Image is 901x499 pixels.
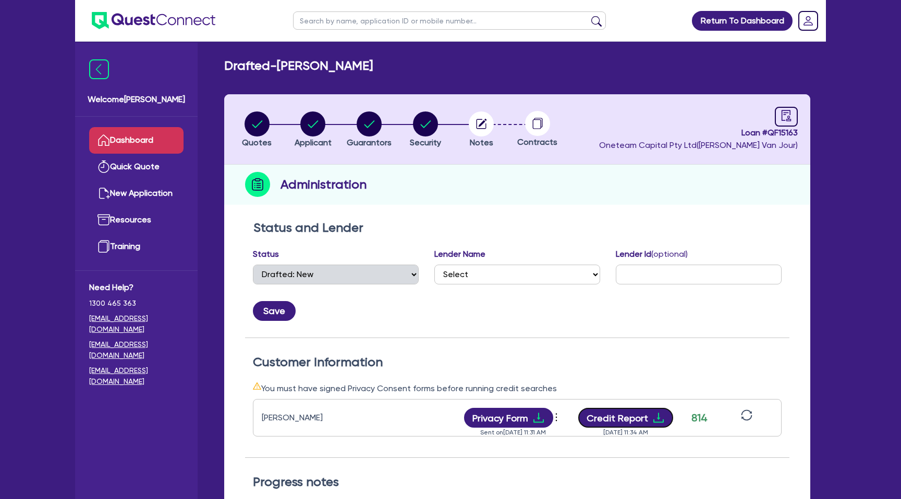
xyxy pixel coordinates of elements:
[89,339,184,361] a: [EMAIL_ADDRESS][DOMAIN_NAME]
[293,11,606,30] input: Search by name, application ID or mobile number...
[89,59,109,79] img: icon-menu-close
[253,355,782,370] h2: Customer Information
[245,172,270,197] img: step-icon
[89,127,184,154] a: Dashboard
[253,301,296,321] button: Save
[89,180,184,207] a: New Application
[98,214,110,226] img: resources
[89,154,184,180] a: Quick Quote
[692,11,793,31] a: Return To Dashboard
[253,220,781,235] h2: Status and Lender
[775,107,798,127] a: audit
[410,138,441,147] span: Security
[578,408,674,428] button: Credit Reportdownload
[651,249,688,259] span: (optional)
[89,207,184,233] a: Resources
[464,408,554,428] button: Privacy Formdownload
[262,411,392,424] div: [PERSON_NAME]
[795,7,822,34] a: Dropdown toggle
[346,111,392,149] button: Guarantors
[652,411,665,424] span: download
[253,248,279,260] label: Status
[89,365,184,387] a: [EMAIL_ADDRESS][DOMAIN_NAME]
[517,137,557,147] span: Contracts
[409,111,442,149] button: Security
[89,281,184,294] span: Need Help?
[468,111,494,149] button: Notes
[553,409,562,427] button: Dropdown toggle
[242,138,272,147] span: Quotes
[294,111,332,149] button: Applicant
[88,93,185,106] span: Welcome [PERSON_NAME]
[616,248,688,260] label: Lender Id
[92,12,215,29] img: quest-connect-logo-blue
[738,409,756,427] button: sync
[98,160,110,173] img: quick-quote
[253,382,782,395] div: You must have signed Privacy Consent forms before running credit searches
[98,240,110,253] img: training
[295,138,332,147] span: Applicant
[470,138,493,147] span: Notes
[532,411,545,424] span: download
[224,58,373,73] h2: Drafted - [PERSON_NAME]
[599,140,798,150] span: Oneteam Capital Pty Ltd ( [PERSON_NAME] Van Jour )
[253,475,782,490] h2: Progress notes
[781,110,792,121] span: audit
[347,138,392,147] span: Guarantors
[686,410,712,426] div: 814
[741,409,752,421] span: sync
[241,111,272,149] button: Quotes
[253,382,261,390] span: warning
[281,175,367,194] h2: Administration
[551,409,562,425] span: more
[98,187,110,199] img: new-application
[434,248,485,260] label: Lender Name
[89,298,184,309] span: 1300 465 363
[599,127,798,139] span: Loan # QF15163
[89,313,184,335] a: [EMAIL_ADDRESS][DOMAIN_NAME]
[89,233,184,260] a: Training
